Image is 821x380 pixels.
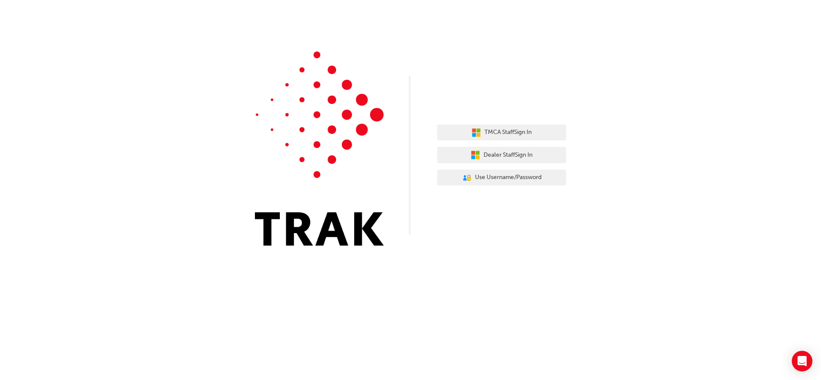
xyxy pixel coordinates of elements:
button: Use Username/Password [437,170,566,186]
button: Dealer StaffSign In [437,147,566,163]
button: TMCA StaffSign In [437,125,566,141]
span: TMCA Staff Sign In [484,128,532,137]
img: Trak [255,52,384,246]
div: Open Intercom Messenger [792,351,812,371]
span: Use Username/Password [475,173,542,182]
span: Dealer Staff Sign In [484,150,533,160]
